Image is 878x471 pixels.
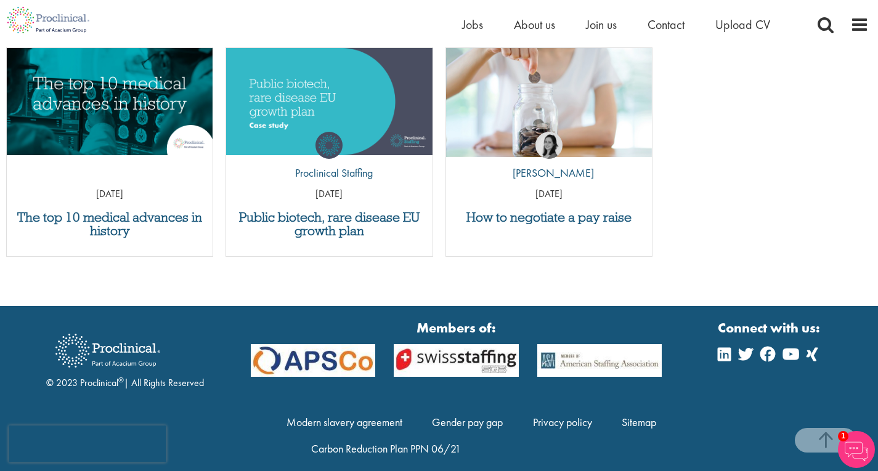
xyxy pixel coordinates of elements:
[286,132,373,187] a: Proclinical Staffing Proclinical Staffing
[311,441,461,456] a: Carbon Reduction Plan PPN 06/21
[838,431,875,468] img: Chatbot
[648,17,685,33] a: Contact
[7,187,213,201] p: [DATE]
[838,431,848,441] span: 1
[226,48,432,155] img: Public biotech, rare disease EU growth plan thumbnail
[46,324,204,390] div: © 2023 Proclinical | All Rights Reserved
[232,211,426,238] a: Public biotech, rare disease EU growth plan
[226,48,432,157] a: Link to a post
[384,344,527,377] img: APSCo
[503,132,594,187] a: Monique Ellis [PERSON_NAME]
[251,318,662,337] strong: Members of:
[622,415,656,429] a: Sitemap
[226,187,432,201] p: [DATE]
[242,344,384,377] img: APSCo
[287,415,402,429] a: Modern slavery agreement
[118,375,124,385] sup: ®
[462,17,483,33] a: Jobs
[7,48,213,155] img: Top 10 medical advances in history
[452,211,646,224] a: How to negotiate a pay raise
[715,17,770,33] a: Upload CV
[533,415,592,429] a: Privacy policy
[286,165,373,181] p: Proclinical Staffing
[315,132,343,159] img: Proclinical Staffing
[718,318,823,337] strong: Connect with us:
[7,48,213,157] a: Link to a post
[9,425,166,462] iframe: reCAPTCHA
[586,17,617,33] a: Join us
[503,165,594,181] p: [PERSON_NAME]
[528,344,671,377] img: APSCo
[13,211,206,238] a: The top 10 medical advances in history
[46,325,169,376] img: Proclinical Recruitment
[535,132,563,159] img: Monique Ellis
[446,48,652,157] a: Link to a post
[514,17,555,33] a: About us
[446,187,652,201] p: [DATE]
[432,415,503,429] a: Gender pay gap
